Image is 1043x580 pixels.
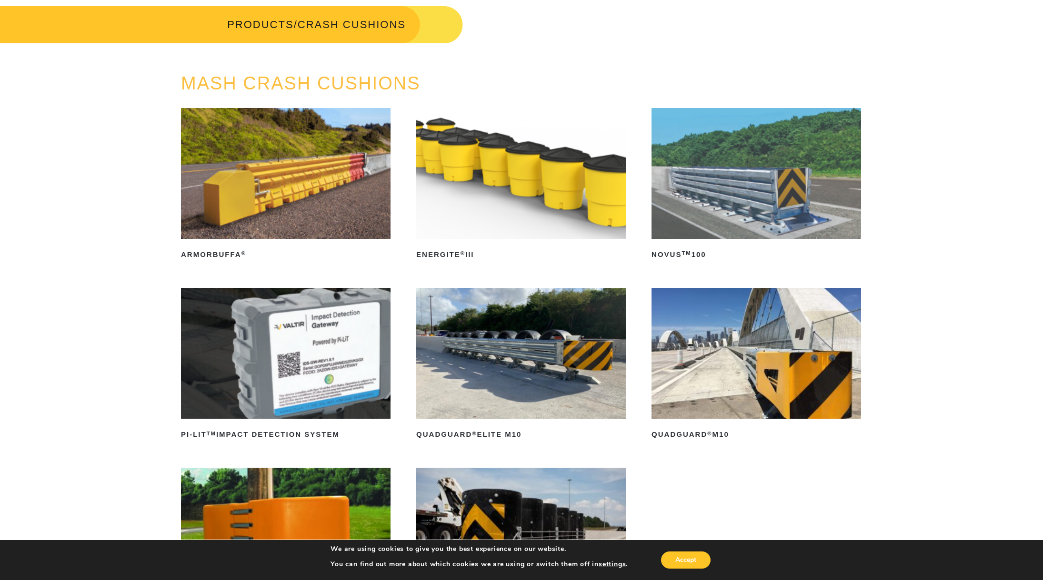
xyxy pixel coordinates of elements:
a: PRODUCTS [227,19,293,30]
sup: ® [241,250,246,256]
p: We are using cookies to give you the best experience on our website. [331,545,628,553]
sup: TM [682,250,691,256]
a: QuadGuard®Elite M10 [416,288,626,442]
sup: ® [707,431,712,436]
sup: ® [461,250,465,256]
sup: ® [472,431,477,436]
h2: PI-LIT Impact Detection System [181,427,391,442]
button: Accept [661,551,711,569]
a: PI-LITTMImpact Detection System [181,288,391,442]
h2: ArmorBuffa [181,247,391,263]
a: MASH CRASH CUSHIONS [181,73,421,93]
p: You can find out more about which cookies we are using or switch them off in . [331,560,628,569]
a: ArmorBuffa® [181,108,391,262]
sup: TM [207,431,216,436]
span: CRASH CUSHIONS [298,19,406,30]
a: ENERGITE®III [416,108,626,262]
h2: ENERGITE III [416,247,626,263]
a: NOVUSTM100 [652,108,861,262]
a: QuadGuard®M10 [652,288,861,442]
button: settings [599,560,626,569]
h2: NOVUS 100 [652,247,861,263]
h2: QuadGuard Elite M10 [416,427,626,442]
h2: QuadGuard M10 [652,427,861,442]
